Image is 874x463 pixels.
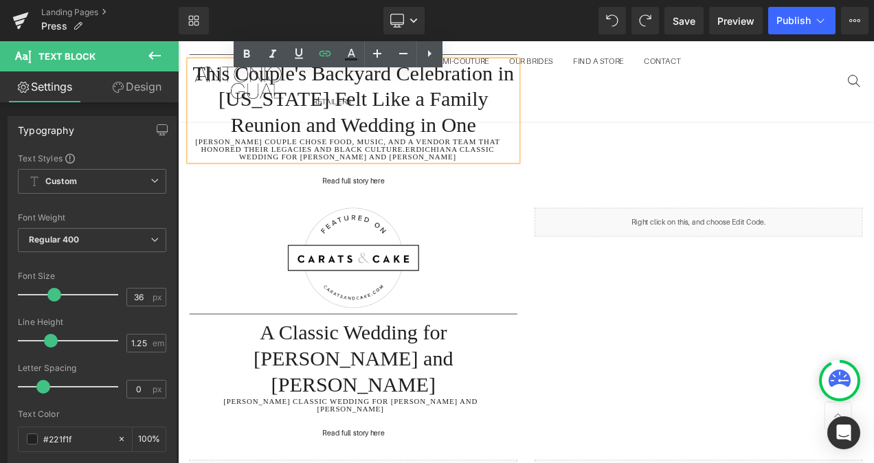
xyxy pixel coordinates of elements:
[14,23,405,116] h1: This Couple's Backyard Celebration in [US_STATE] Felt Like a Family Reunion and Wedding in One
[14,426,399,444] a: [PERSON_NAME] Classic Wedding for [PERSON_NAME] and [PERSON_NAME]
[153,339,164,348] span: em
[717,14,754,28] span: Preview
[179,7,209,34] a: New Library
[14,333,405,426] h1: A Classic Wedding for [PERSON_NAME] and [PERSON_NAME]
[153,293,164,302] span: px
[776,15,811,26] span: Publish
[18,213,166,223] div: Font Weight
[14,116,392,143] a: [PERSON_NAME] couple chose food, music, and a vendor team that honored their legacies and Black c...
[18,409,166,419] div: Text Color
[18,117,74,136] div: Typography
[709,7,763,34] a: Preview
[673,14,695,28] span: Save
[29,234,80,245] b: Regular 400
[18,363,166,373] div: Letter Spacing
[38,51,96,62] span: Text Block
[45,176,77,188] b: Custom
[172,162,247,172] a: Read full story here
[18,271,166,281] div: Font Size
[133,427,166,451] div: %
[631,7,659,34] button: Redo
[598,7,626,34] button: Undo
[768,7,836,34] button: Publish
[43,431,111,447] input: Color
[18,153,166,163] div: Text Styles
[18,317,166,327] div: Line Height
[92,71,181,102] a: Design
[827,416,860,449] div: Open Intercom Messenger
[41,7,179,18] a: Landing Pages
[841,7,869,34] button: More
[41,21,67,32] span: Press
[153,385,164,394] span: px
